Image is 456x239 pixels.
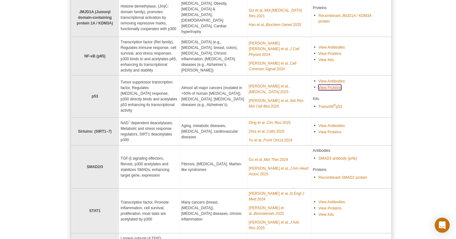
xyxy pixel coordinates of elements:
td: Transcription factor (Rel family), Regulates immune response, cell survival, and stress responses... [119,37,180,76]
td: Transcription factor, Promote inflammation, cell survival, proliferation, most stats are acelytat... [119,189,180,233]
a: [PERSON_NAME] et al.,Cell Commun Signal.2024 [249,61,309,72]
em: N Engl J Med. [249,191,304,201]
div: Open Intercom Messenger [435,218,450,233]
strong: STAT1 [89,209,101,213]
a: Zhra et al.,Cells.2025 [249,129,285,134]
a: View Proteins [318,85,341,90]
a: TransAM®p53 [318,104,342,109]
a: [PERSON_NAME] et al.,Nat Rev Mol Cell Biol.2025 [249,98,309,109]
a: [PERSON_NAME] [PERSON_NAME] et al.,J Cell Physiol.2024 [249,40,309,57]
strong: p53 [92,94,98,98]
em: Circ Res. [267,120,282,125]
td: [MEDICAL_DATA] (e.g., [MEDICAL_DATA], breast, colon), [MEDICAL_DATA], Chronic inflammation, [MEDI... [180,37,247,76]
a: View Proteins [318,205,341,211]
td: Tumor suppressor transcription factor, Regulates [MEDICAL_DATA] response, p300 directly binds and... [119,76,180,118]
a: Sui et al.,Mol [MEDICAL_DATA] Res.2021 [249,8,309,19]
p: Antibodies [313,148,390,153]
a: [PERSON_NAME] et al.,J Adv Res.2025 [249,220,309,231]
td: Many cancers (breast, [MEDICAL_DATA]), [MEDICAL_DATA] diseases, chronic inflammation [180,189,247,233]
td: TGF-β signaling effectors, fibrosis, p300 acetylates and stabilizes SMADs, enhancing target gene,... [119,146,180,189]
a: [PERSON_NAME] et al.,Biomaterials.2025 [249,205,309,216]
a: Recombinant SMAD2 protein [318,175,367,180]
a: View Kits [318,57,334,63]
strong: NF‑κB (p65) [84,54,105,58]
em: Cell Commun Signal. [249,61,296,71]
sup: ⁺- [128,120,131,123]
a: Han et al.,Biochem Genet.2025 [249,22,301,28]
em: J Adv Res. [249,220,299,230]
em: Biomaterials. [254,211,275,216]
td: Fibrosis, [MEDICAL_DATA], Marfan-like syndromes [180,146,247,189]
td: Almost all major cancers (mutated in >50% of human [MEDICAL_DATA]), [MEDICAL_DATA], [MEDICAL_DATA... [180,76,247,118]
a: Gu et al.,Mol Ther.2024 [249,157,288,162]
a: View Antibodies [318,45,345,50]
p: Kits [313,96,390,102]
em: Mol Ther. [264,157,280,162]
em: Mol [MEDICAL_DATA] Res. [249,8,302,18]
a: [PERSON_NAME] et al.,J Am Heart Assoc.2025 [249,166,309,177]
a: View Antibodies [318,199,345,205]
strong: JMJD1A (Jumonji domain-containing protein 1A / KDM3A) [77,10,113,25]
a: Recombinant JMJD1A / KDM3A protein [318,13,384,24]
td: NAD dependent deacetylases, Metabolic and stress response regulators, SIRT1 deacetylates p300 [119,118,180,146]
p: Proteins [313,5,390,11]
em: Front Oncol. [263,138,284,142]
a: View Antibodies [318,78,345,84]
a: Ding et al.,Circ Res.2025 [249,120,291,125]
a: [PERSON_NAME] et al.,N Engl J Med.2024 [249,191,309,202]
em: J Cell Physiol. [249,47,299,57]
p: Proteins [313,167,390,173]
td: Aging, metabolic diseases, [MEDICAL_DATA], cardiovascular diseases [180,118,247,146]
em: Cells. [267,129,276,134]
strong: SMAD2/3 [87,165,103,169]
a: View Proteins [318,129,341,135]
em: J Am Heart Assoc. [249,166,309,176]
a: [PERSON_NAME] et al.,[MEDICAL_DATA].2025 [249,83,309,95]
a: SMAD3 antibody (pAb) [318,156,357,161]
a: View Kits [318,212,334,217]
a: View Proteins [318,51,341,56]
sup: ® [333,104,336,107]
a: Yu et al.,Front Oncol.2024 [249,137,292,143]
a: View Antibodies [318,123,345,129]
em: [MEDICAL_DATA]. [249,90,280,94]
em: Biochem Genet. [266,23,293,27]
strong: Sirtuins: (SIRT1–7) [78,129,112,134]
